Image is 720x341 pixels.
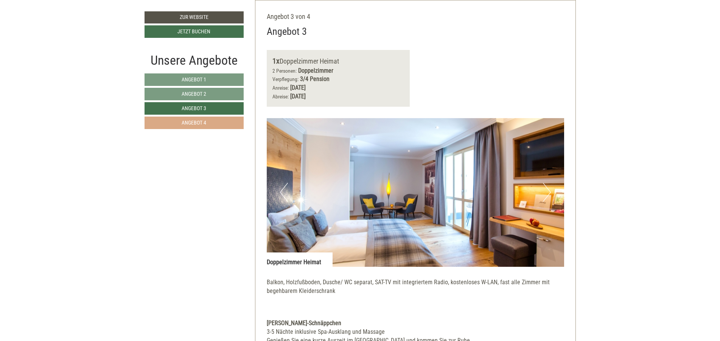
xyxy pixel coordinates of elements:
b: [DATE] [290,84,306,91]
b: 1x [272,56,280,65]
small: 2 Personen: [272,68,297,74]
span: Angebot 3 [182,105,206,111]
span: Angebot 3 von 4 [267,12,310,20]
img: image [267,118,564,267]
span: Angebot 2 [182,91,206,97]
b: Doppelzimmer [298,67,333,74]
small: Verpflegung: [272,76,299,82]
div: Doppelzimmer Heimat [272,56,404,67]
span: Angebot 4 [182,120,206,126]
span: Angebot 1 [182,76,206,83]
b: 3/4 Pension [300,75,330,83]
a: Zur Website [145,11,244,23]
b: [DATE] [290,93,306,100]
div: Unsere Angebote [145,51,244,70]
a: Jetzt buchen [145,25,244,38]
button: Previous [280,183,288,202]
button: Next [543,183,551,202]
div: Doppelzimmer Heimat [267,252,333,267]
small: Anreise: [272,85,289,91]
small: Abreise: [272,93,289,100]
div: [PERSON_NAME]-Schnäppchen [267,319,564,328]
div: Angebot 3 [267,25,307,39]
p: Balkon, Holzfußboden, Dusche/ WC separat, SAT-TV mit integriertem Radio, kostenloses W-LAN, fast ... [267,278,564,304]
